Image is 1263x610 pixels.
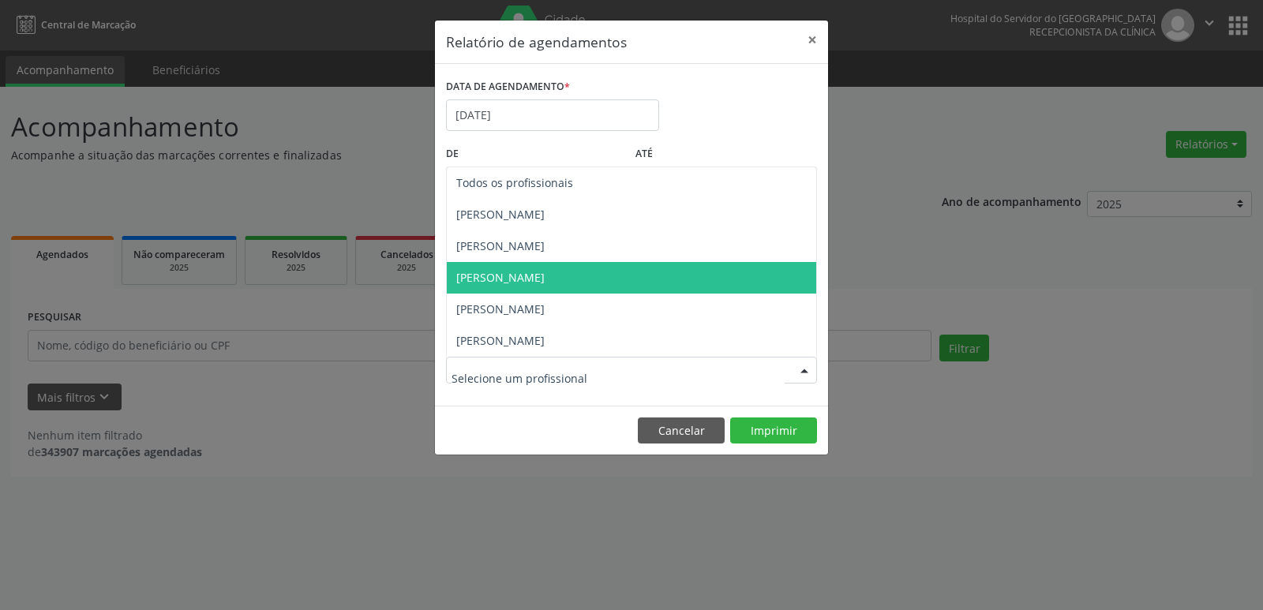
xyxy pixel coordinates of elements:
[446,99,659,131] input: Selecione uma data ou intervalo
[456,270,545,285] span: [PERSON_NAME]
[452,362,785,394] input: Selecione um profissional
[635,142,817,167] label: ATÉ
[456,333,545,348] span: [PERSON_NAME]
[796,21,828,59] button: Close
[730,417,817,444] button: Imprimir
[446,32,627,52] h5: Relatório de agendamentos
[446,142,628,167] label: De
[456,175,573,190] span: Todos os profissionais
[456,238,545,253] span: [PERSON_NAME]
[638,417,725,444] button: Cancelar
[456,301,545,316] span: [PERSON_NAME]
[446,75,570,99] label: DATA DE AGENDAMENTO
[456,207,545,222] span: [PERSON_NAME]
